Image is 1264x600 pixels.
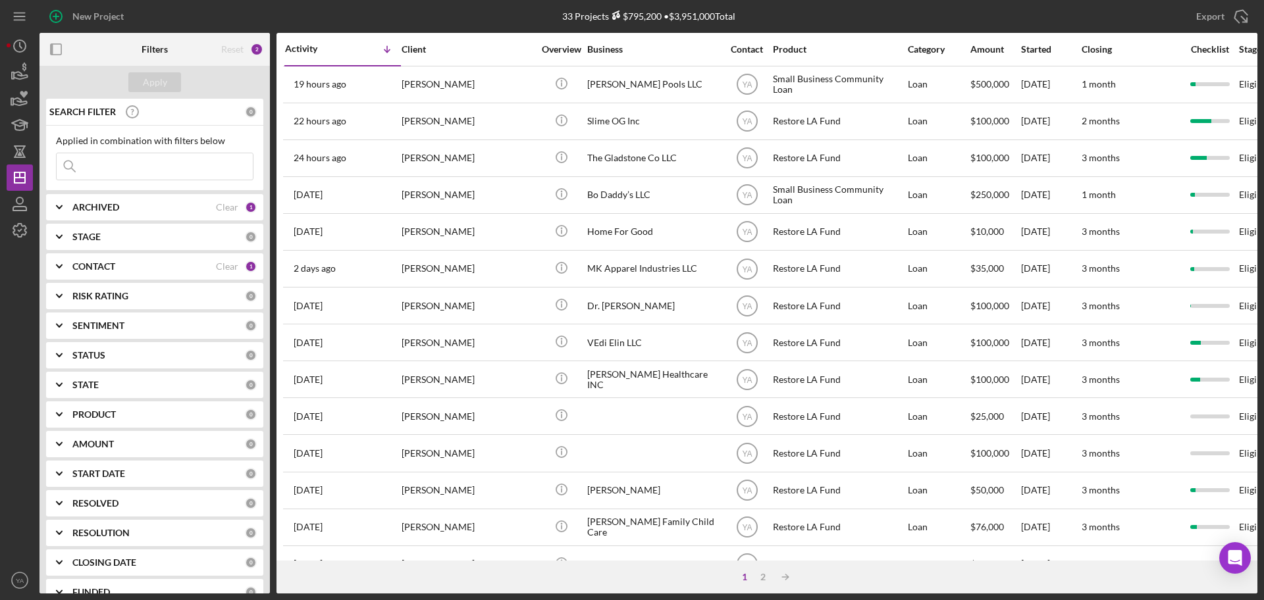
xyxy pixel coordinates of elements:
[742,523,752,532] text: YA
[742,375,752,384] text: YA
[970,374,1009,385] span: $100,000
[39,3,137,30] button: New Project
[908,141,969,176] div: Loan
[1021,399,1080,434] div: [DATE]
[773,214,905,249] div: Restore LA Fund
[245,349,257,361] div: 0
[1082,484,1120,495] time: 3 months
[970,44,1020,55] div: Amount
[245,290,257,302] div: 0
[402,214,533,249] div: [PERSON_NAME]
[908,44,969,55] div: Category
[1021,178,1080,213] div: [DATE]
[72,528,130,538] b: RESOLUTION
[72,261,115,272] b: CONTACT
[294,79,346,89] time: 2025-10-09 22:18
[402,436,533,470] div: [PERSON_NAME]
[773,436,905,470] div: Restore LA Fund
[245,379,257,391] div: 0
[773,399,905,434] div: Restore LA Fund
[49,107,116,117] b: SEARCH FILTER
[735,572,754,582] div: 1
[970,447,1009,459] span: $100,000
[970,411,1004,422] span: $25,000
[970,558,1004,569] span: $75,000
[1219,542,1251,574] div: Open Intercom Messenger
[587,141,719,176] div: The Gladstone Co LLC
[970,152,1009,163] span: $100,000
[773,510,905,545] div: Restore LA Fund
[250,43,263,56] div: 2
[245,409,257,420] div: 0
[970,262,1004,274] span: $35,000
[587,67,719,102] div: [PERSON_NAME] Pools LLC
[402,104,533,139] div: [PERSON_NAME]
[72,587,110,597] b: FUNDED
[72,380,99,390] b: STATE
[402,288,533,323] div: [PERSON_NAME]
[1182,44,1238,55] div: Checklist
[1082,189,1116,200] time: 1 month
[72,202,119,213] b: ARCHIVED
[1082,521,1120,532] time: 3 months
[245,497,257,509] div: 0
[294,374,323,385] time: 2025-10-06 16:03
[754,572,772,582] div: 2
[537,44,586,55] div: Overview
[72,291,128,301] b: RISK RATING
[402,473,533,508] div: [PERSON_NAME]
[742,80,752,89] text: YA
[742,338,752,347] text: YA
[742,154,752,163] text: YA
[245,201,257,213] div: 1
[7,567,33,593] button: YA
[970,521,1004,532] span: $76,000
[908,251,969,286] div: Loan
[773,288,905,323] div: Restore LA Fund
[908,104,969,139] div: Loan
[908,67,969,102] div: Loan
[562,11,735,22] div: 33 Projects • $3,951,000 Total
[908,436,969,470] div: Loan
[72,498,118,509] b: RESOLVED
[245,231,257,243] div: 0
[1021,104,1080,139] div: [DATE]
[1021,362,1080,397] div: [DATE]
[216,202,238,213] div: Clear
[245,261,257,272] div: 1
[1082,226,1120,237] time: 3 months
[294,301,323,311] time: 2025-10-06 23:23
[294,522,323,532] time: 2025-10-04 00:07
[294,189,323,200] time: 2025-10-08 21:58
[908,288,969,323] div: Loan
[72,320,124,331] b: SENTIMENT
[1082,262,1120,274] time: 3 months
[402,251,533,286] div: [PERSON_NAME]
[773,141,905,176] div: Restore LA Fund
[1021,510,1080,545] div: [DATE]
[294,411,323,422] time: 2025-10-05 20:21
[1021,67,1080,102] div: [DATE]
[587,325,719,360] div: VEdi Elin LLC
[245,468,257,480] div: 0
[1082,78,1116,89] time: 1 month
[773,44,905,55] div: Product
[1021,214,1080,249] div: [DATE]
[294,226,323,237] time: 2025-10-08 18:30
[402,178,533,213] div: [PERSON_NAME]
[773,547,905,582] div: Restore LA Fund
[587,104,719,139] div: Slime OG Inc
[72,439,114,449] b: AMOUNT
[72,3,124,30] div: New Project
[294,448,323,459] time: 2025-10-05 00:32
[216,261,238,272] div: Clear
[402,67,533,102] div: [PERSON_NAME]
[402,141,533,176] div: [PERSON_NAME]
[587,178,719,213] div: Bo Daddy’s LLC
[294,559,323,569] time: 2025-10-03 21:58
[773,362,905,397] div: Restore LA Fund
[970,226,1004,237] span: $10,000
[1021,288,1080,323] div: [DATE]
[742,560,752,569] text: YA
[742,191,752,200] text: YA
